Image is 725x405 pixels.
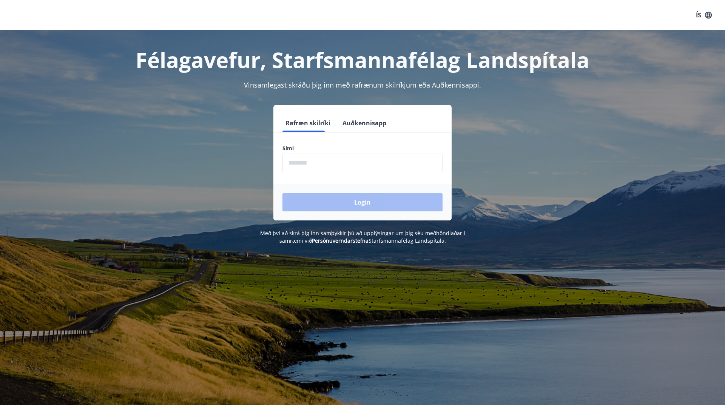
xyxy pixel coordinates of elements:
[260,229,465,244] span: Með því að skrá þig inn samþykkir þú að upplýsingar um þig séu meðhöndlaðar í samræmi við Starfsm...
[100,45,625,74] h1: Félagavefur, Starfsmannafélag Landspítala
[339,114,389,132] button: Auðkennisapp
[282,114,333,132] button: Rafræn skilríki
[282,145,443,152] label: Sími
[312,237,369,244] a: Persónuverndarstefna
[692,8,716,22] button: ÍS
[244,80,481,89] span: Vinsamlegast skráðu þig inn með rafrænum skilríkjum eða Auðkennisappi.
